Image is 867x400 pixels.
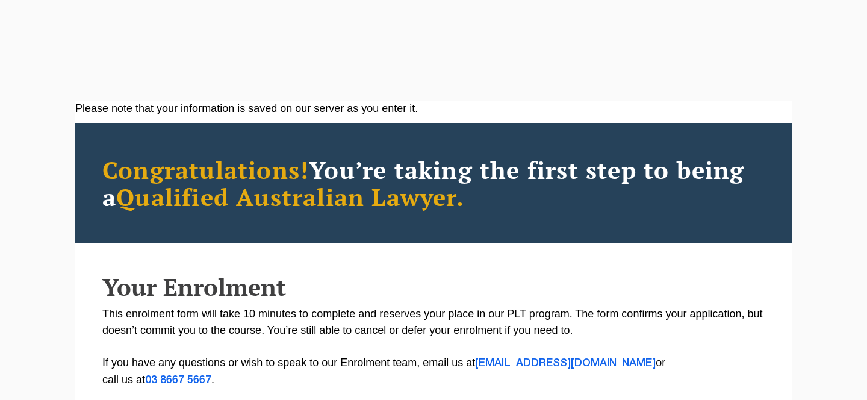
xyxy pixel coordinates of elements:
a: [EMAIL_ADDRESS][DOMAIN_NAME] [475,358,656,368]
h2: Your Enrolment [102,273,765,300]
span: Congratulations! [102,154,309,186]
div: Please note that your information is saved on our server as you enter it. [75,101,792,117]
a: 03 8667 5667 [145,375,211,385]
span: Qualified Australian Lawyer. [116,181,464,213]
h2: You’re taking the first step to being a [102,156,765,210]
p: This enrolment form will take 10 minutes to complete and reserves your place in our PLT program. ... [102,306,765,389]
